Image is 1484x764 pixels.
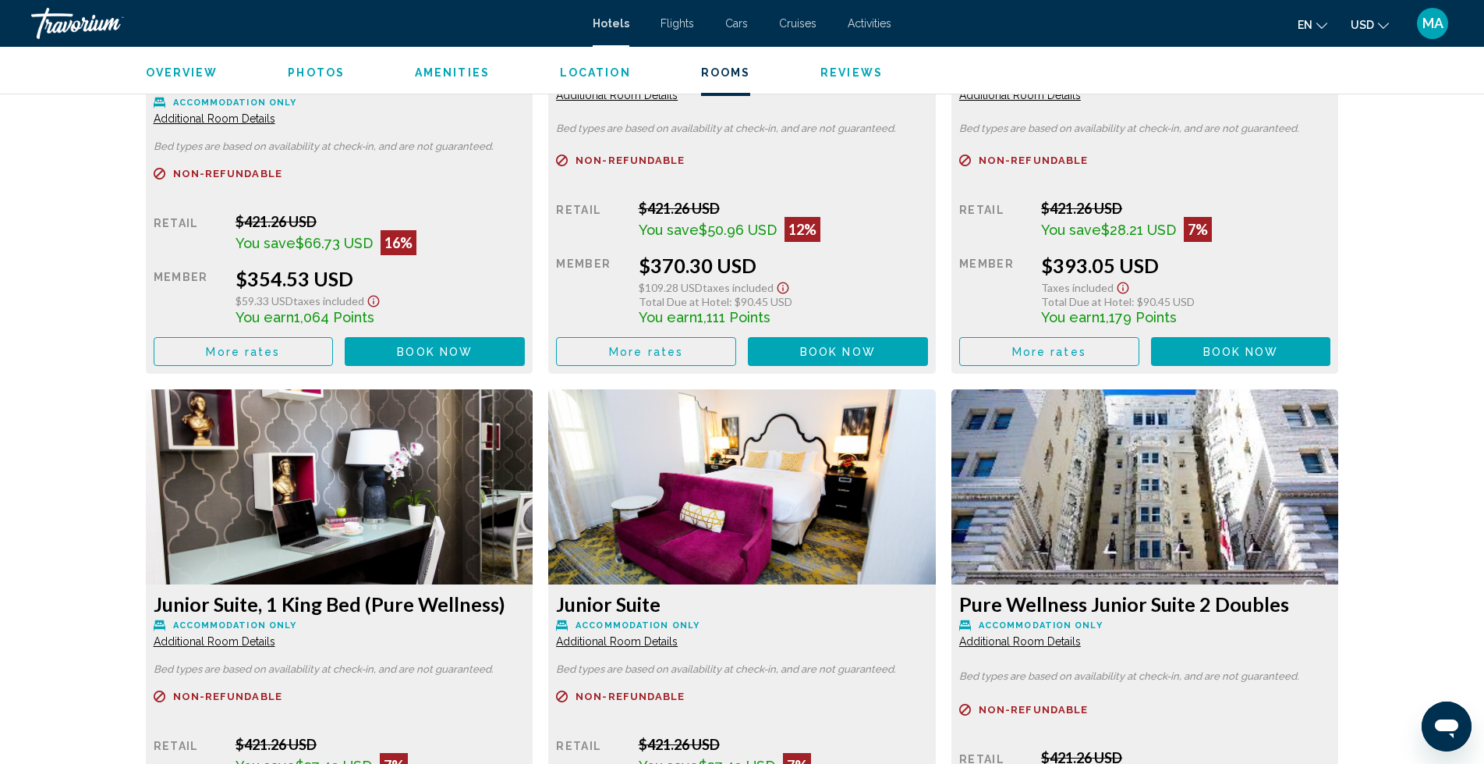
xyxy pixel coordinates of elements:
[639,295,928,308] div: : $90.45 USD
[639,295,729,308] span: Total Due at Hotel
[576,691,685,702] span: Non-refundable
[293,294,364,307] span: Taxes included
[959,89,1081,101] span: Additional Room Details
[1041,295,1330,308] div: : $90.45 USD
[1100,309,1177,325] span: 1,179 Points
[748,337,928,366] button: Book now
[848,17,891,30] a: Activities
[639,222,699,238] span: You save
[548,389,936,585] img: 8ac675a4-464e-4323-b5bc-fe0bee7b03aa.jpeg
[800,346,876,358] span: Book now
[236,267,525,290] div: $354.53 USD
[415,66,490,79] span: Amenities
[593,17,629,30] a: Hotels
[1351,19,1374,31] span: USD
[381,230,416,255] div: 16%
[785,217,820,242] div: 12%
[556,664,928,675] p: Bed types are based on availability at check-in, and are not guaranteed.
[345,337,525,366] button: Book now
[609,346,683,358] span: More rates
[576,155,685,165] span: Non-refundable
[979,705,1088,715] span: Non-refundable
[774,277,792,295] button: Show Taxes and Fees disclaimer
[959,200,1029,242] div: Retail
[556,337,736,366] button: More rates
[661,17,694,30] a: Flights
[236,736,525,753] div: $421.26 USD
[1184,217,1212,242] div: 7%
[556,635,678,648] span: Additional Room Details
[779,17,816,30] span: Cruises
[1422,702,1472,752] iframe: Кнопка запуска окна обмена сообщениями
[173,691,282,702] span: Non-refundable
[703,281,774,294] span: Taxes included
[1041,295,1132,308] span: Total Due at Hotel
[820,66,883,79] span: Reviews
[725,17,748,30] a: Cars
[556,89,678,101] span: Additional Room Details
[154,112,275,125] span: Additional Room Details
[639,281,703,294] span: $109.28 USD
[1203,346,1279,358] span: Book now
[979,620,1103,631] span: Accommodation Only
[1412,7,1453,40] button: User Menu
[959,337,1139,366] button: More rates
[236,309,294,325] span: You earn
[1041,309,1100,325] span: You earn
[154,267,224,325] div: Member
[154,664,526,675] p: Bed types are based on availability at check-in, and are not guaranteed.
[959,635,1081,648] span: Additional Room Details
[1151,337,1331,366] button: Book now
[1351,13,1389,36] button: Change currency
[560,66,631,80] button: Location
[1101,222,1176,238] span: $28.21 USD
[556,254,626,325] div: Member
[154,141,526,152] p: Bed types are based on availability at check-in, and are not guaranteed.
[701,66,751,79] span: Rooms
[959,254,1029,325] div: Member
[556,592,928,616] h3: Junior Suite
[1114,277,1132,295] button: Show Taxes and Fees disclaimer
[959,671,1331,682] p: Bed types are based on availability at check-in, and are not guaranteed.
[1422,16,1443,31] span: MA
[1041,254,1330,277] div: $393.05 USD
[556,200,626,242] div: Retail
[146,66,218,80] button: Overview
[154,337,334,366] button: More rates
[979,155,1088,165] span: Non-refundable
[639,200,928,217] div: $421.26 USD
[288,66,345,80] button: Photos
[397,346,473,358] span: Book now
[560,66,631,79] span: Location
[173,169,282,179] span: Non-refundable
[959,592,1331,616] h3: Pure Wellness Junior Suite 2 Doubles
[294,309,374,325] span: 1,064 Points
[288,66,345,79] span: Photos
[820,66,883,80] button: Reviews
[154,635,275,648] span: Additional Room Details
[576,620,699,631] span: Accommodation Only
[1041,222,1101,238] span: You save
[154,592,526,616] h3: Junior Suite, 1 King Bed (Pure Wellness)
[639,309,697,325] span: You earn
[236,235,296,251] span: You save
[1041,200,1330,217] div: $421.26 USD
[415,66,490,80] button: Amenities
[951,389,1339,585] img: 98ef568c-9654-4be0-bc0e-9faa5f0b00ce.jpeg
[206,346,280,358] span: More rates
[296,235,373,251] span: $66.73 USD
[146,66,218,79] span: Overview
[236,213,525,230] div: $421.26 USD
[1298,19,1312,31] span: en
[146,389,533,585] img: 30a68572-74fe-4677-9180-87fcb61d214e.jpeg
[1041,281,1114,294] span: Taxes included
[959,123,1331,134] p: Bed types are based on availability at check-in, and are not guaranteed.
[173,98,297,108] span: Accommodation Only
[701,66,751,80] button: Rooms
[697,309,770,325] span: 1,111 Points
[639,736,928,753] div: $421.26 USD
